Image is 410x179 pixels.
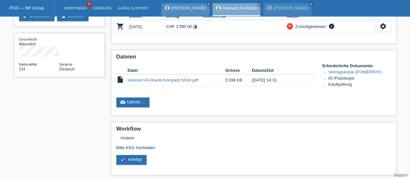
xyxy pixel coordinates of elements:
[116,76,124,83] i: insert_drive_file
[129,20,166,33] td: [DATE]
[121,135,391,140] li: Andere
[309,2,313,6] a: close
[120,99,125,105] i: cloud_upload
[10,6,44,10] a: POS — MF Group
[19,62,37,66] span: Nationalität
[61,6,90,10] a: Kund*innen
[116,97,150,107] a: cloud_uploadUpload ...
[380,23,387,30] i: settings
[116,135,391,170] div: Bitte KKG hochladen
[252,74,305,86] td: [DATE] 14:31
[394,173,407,177] a: Support
[223,6,257,10] a: Hesham Al-Gharib
[120,157,125,162] i: check
[327,23,335,30] i: info
[19,37,59,46] div: Männlich
[59,62,73,66] span: Sprache
[19,67,25,71] span: Schweiz
[225,67,252,74] th: Grösse
[287,24,292,28] i: close
[328,70,382,74] a: Vertragskopie (POWERPAY)
[171,6,206,10] a: [PERSON_NAME]
[116,22,124,30] i: POSP00026059
[115,6,152,10] a: E-Mail Support
[116,126,391,135] h2: Workflow
[328,82,391,88] li: Kaufquittung
[116,54,391,63] h2: Dateien
[87,2,92,7] span: 4
[129,12,166,20] th: Datum
[322,63,391,68] h4: Erforderliche Dokumente
[166,12,203,20] th: Betrag
[166,20,203,33] td: CHF 3'390.00
[128,67,225,74] th: Datei
[310,2,313,6] i: close
[116,155,146,165] a: check erledigt
[19,37,37,41] span: Geschlecht
[128,78,198,83] a: Hesham Al-Gharib Komplett SIGN.pdf
[59,67,75,71] span: Deutsch
[225,74,252,86] td: 5'198 KB
[274,6,308,10] a: [PERSON_NAME]
[258,2,262,6] a: close
[287,12,375,20] th: Status
[328,76,391,82] li: ID-/Passkopie
[293,23,326,30] div: Zurückgewiesen
[128,157,142,162] span: erledigt
[252,67,305,74] th: Datum/Zeit
[90,6,114,10] a: Einkäufe
[193,24,198,29] i: timelapse
[203,12,287,20] th: Kommentar
[207,2,211,6] a: close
